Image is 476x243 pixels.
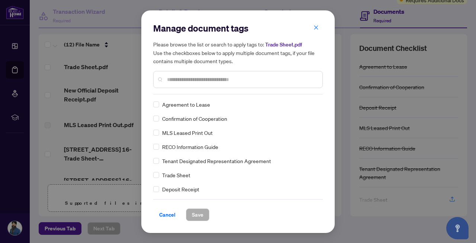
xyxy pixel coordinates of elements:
[159,209,176,221] span: Cancel
[162,171,190,179] span: Trade Sheet
[162,157,271,165] span: Tenant Designated Representation Agreement
[186,208,209,221] button: Save
[162,114,227,123] span: Confirmation of Cooperation
[313,25,319,30] span: close
[446,217,469,239] button: Open asap
[162,185,199,193] span: Deposit Receipt
[153,208,181,221] button: Cancel
[153,40,323,65] h5: Please browse the list or search to apply tags to: Use the checkboxes below to apply multiple doc...
[153,22,323,34] h2: Manage document tags
[162,129,213,137] span: MLS Leased Print Out
[162,100,210,108] span: Agreement to Lease
[265,41,302,48] span: Trade Sheet.pdf
[162,143,218,151] span: RECO Information Guide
